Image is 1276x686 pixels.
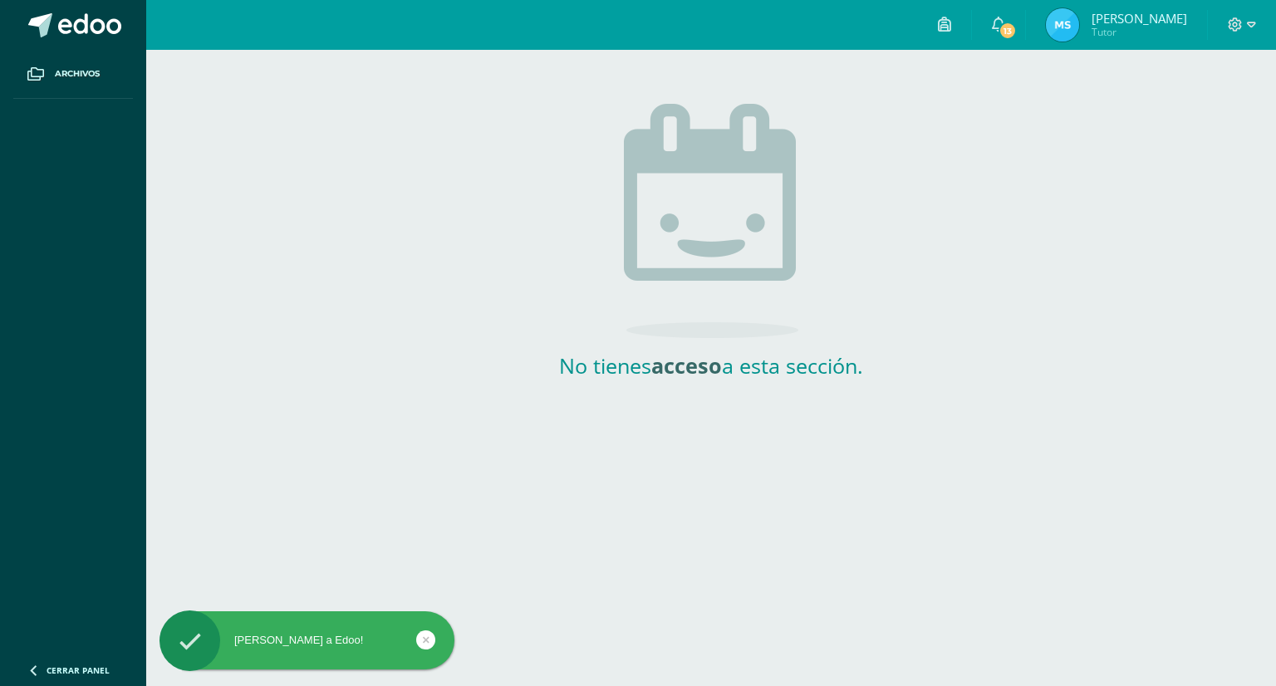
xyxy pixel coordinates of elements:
img: no_activities.png [624,104,798,338]
h2: No tienes a esta sección. [545,351,877,380]
span: Cerrar panel [47,664,110,676]
a: Archivos [13,50,133,99]
img: 4f62bbc810f18ddb5e498b45fcf5bd13.png [1046,8,1079,42]
span: Archivos [55,67,100,81]
span: 13 [999,22,1017,40]
strong: acceso [651,351,722,380]
div: [PERSON_NAME] a Edoo! [159,633,454,648]
span: Tutor [1092,25,1187,39]
span: [PERSON_NAME] [1092,10,1187,27]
